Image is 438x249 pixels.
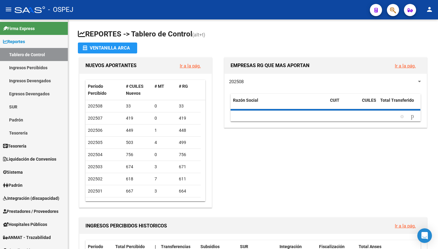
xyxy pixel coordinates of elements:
[88,201,103,206] span: 202412
[179,176,198,182] div: 611
[78,29,428,40] h1: REPORTES -> Tablero de Control
[179,200,198,207] div: 523
[126,103,150,110] div: 33
[88,176,103,181] span: 202502
[85,223,167,229] span: INGRESOS PERCIBIDOS HISTORICOS
[240,244,248,249] span: SUR
[155,151,174,158] div: 0
[3,143,26,149] span: Tesorería
[390,220,421,231] button: Ir a la pág.
[155,127,174,134] div: 1
[179,151,198,158] div: 756
[126,84,144,96] span: # CUILES Nuevos
[395,63,416,69] a: Ir a la pág.
[88,189,103,193] span: 202501
[88,128,103,133] span: 202506
[280,244,302,249] span: Integración
[359,244,381,249] span: Total Anses
[88,84,106,96] span: Período Percibido
[3,38,25,45] span: Reportes
[152,80,176,100] datatable-header-cell: # MT
[155,84,164,89] span: # MT
[417,228,432,243] div: Open Intercom Messenger
[5,6,12,13] mat-icon: menu
[3,156,56,162] span: Liquidación de Convenios
[126,200,150,207] div: 569
[408,113,417,120] a: go to next page
[378,94,420,114] datatable-header-cell: Total Transferido
[126,151,150,158] div: 756
[179,163,198,170] div: 671
[88,164,103,169] span: 202503
[126,163,150,170] div: 674
[3,169,23,176] span: Sistema
[3,234,51,241] span: ANMAT - Trazabilidad
[179,84,188,89] span: # RG
[85,63,137,68] span: NUEVOS APORTANTES
[175,60,206,71] button: Ir a la pág.
[88,140,103,145] span: 202505
[155,188,174,195] div: 3
[126,115,150,122] div: 419
[3,221,47,228] span: Hospitales Públicos
[229,79,244,84] span: 202508
[155,115,174,122] div: 0
[126,176,150,182] div: 618
[362,98,376,103] span: CUILES
[88,152,103,157] span: 202504
[231,63,309,68] span: EMPRESAS RG QUE MAS APORTAN
[3,195,59,202] span: Integración (discapacidad)
[126,188,150,195] div: 667
[426,6,433,13] mat-icon: person
[233,98,258,103] span: Razón Social
[3,208,58,215] span: Prestadores / Proveedores
[115,244,145,249] span: Total Percibido
[328,94,360,114] datatable-header-cell: CUIT
[319,244,345,249] span: Fiscalización
[85,80,123,100] datatable-header-cell: Período Percibido
[380,98,414,103] span: Total Transferido
[83,43,132,53] div: Ventanilla ARCA
[155,176,174,182] div: 7
[360,94,378,114] datatable-header-cell: CUILES
[3,182,23,189] span: Padrón
[155,139,174,146] div: 4
[330,98,339,103] span: CUIT
[231,94,328,114] datatable-header-cell: Razón Social
[179,188,198,195] div: 664
[48,3,73,16] span: - OSPEJ
[155,163,174,170] div: 3
[398,113,406,120] a: go to previous page
[88,116,103,121] span: 202507
[78,43,137,53] button: Ventanilla ARCA
[126,139,150,146] div: 503
[192,32,205,38] span: (alt+t)
[180,63,201,69] a: Ir a la pág.
[179,103,198,110] div: 33
[200,244,220,249] span: Subsidios
[155,244,156,249] span: |
[395,223,416,229] a: Ir a la pág.
[123,80,152,100] datatable-header-cell: # CUILES Nuevos
[126,127,150,134] div: 449
[155,103,174,110] div: 0
[3,25,35,32] span: Firma Express
[176,80,201,100] datatable-header-cell: # RG
[179,127,198,134] div: 448
[179,139,198,146] div: 499
[179,115,198,122] div: 419
[155,200,174,207] div: 46
[88,104,103,108] span: 202508
[390,60,421,71] button: Ir a la pág.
